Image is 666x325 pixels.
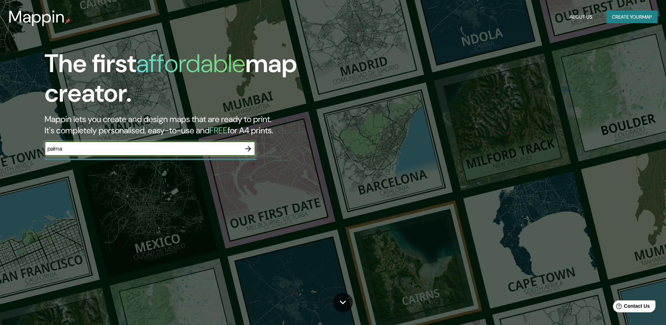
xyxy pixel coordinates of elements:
h3: Mappin [8,7,65,27]
input: Choose your favourite place [45,145,241,153]
button: About Us [567,11,595,24]
iframe: Help widget launcher [604,298,658,317]
h1: affordable [136,47,245,80]
h5: FREE [210,125,228,136]
img: mappin-pin [65,18,71,24]
h1: The first map creator. [45,49,378,114]
h2: Mappin lets you create and design maps that are ready to print. It's completely personalised, eas... [45,114,378,136]
button: Create yourmap [606,11,658,24]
